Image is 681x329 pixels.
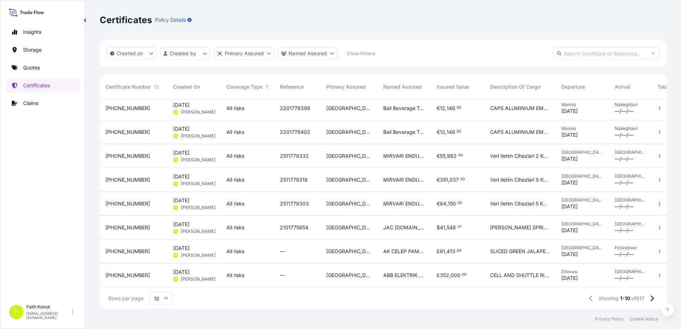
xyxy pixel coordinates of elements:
p: Faith Konuk [26,304,71,310]
span: [PHONE_NUMBER] [105,129,150,136]
span: CELL AND SHUTTLE RISER SHUTTLE RAIL BLOCK FENCE SHUTTLE 1 KOMPLE TIR 7574 Kg 34 FKL 968 INSURANCE... [490,272,550,279]
span: FK [174,156,177,163]
span: —/—/— [615,155,633,162]
span: [GEOGRAPHIC_DATA] [326,152,372,160]
span: AK CELEP PAMUK GIDA TARIM ÜRÜNLERİ TEKSTİL VE TURZIM [DOMAIN_NAME] STI [383,248,425,255]
span: [DATE] [561,155,578,162]
span: £ [437,249,440,254]
span: —/—/— [615,179,633,186]
span: Veri Iletim Cihazlari 2 KAP 720 00 KG 81 ABS 514 INSURANCE PREMIUM EURO 100 TAX INCLUDED [490,152,550,160]
span: [GEOGRAPHIC_DATA] [615,269,646,275]
p: Primary Assured [225,50,264,57]
span: [PHONE_NUMBER] [105,200,150,207]
a: Insights [6,25,79,39]
span: All risks [227,248,244,255]
span: 27 [458,226,462,228]
a: Storage [6,43,79,57]
span: MIRVARI ENDUSTRI DIS TIC. LTD. STI. [383,200,425,207]
span: 548 [447,225,456,230]
span: [DATE] [173,245,189,252]
span: All risks [227,176,244,183]
button: cargoOwner Filter options [278,47,337,60]
a: Quotes [6,61,79,75]
span: . [456,250,457,252]
span: 62 [457,130,461,133]
span: € [437,106,440,111]
span: . [456,130,457,133]
a: Cookie Notice [630,316,658,322]
span: Certificate Number [105,83,151,90]
span: [GEOGRAPHIC_DATA] [615,197,646,203]
span: [PERSON_NAME] [181,276,215,282]
span: MIRVARI ENDUSTRI DIS TIC. LTD. STI. [383,152,425,160]
span: [PERSON_NAME] [181,133,215,139]
span: — [280,248,285,255]
span: Veri Iletim Cihazlari 9 KAP 4 565 00 KG 81 ABS 514 INSURANCE PREMIUM EURO 320 TAX INCLUDED [490,176,550,183]
span: [PERSON_NAME] [181,205,215,210]
span: All risks [227,129,244,136]
span: [PHONE_NUMBER] [105,176,150,183]
span: —/—/— [615,108,633,115]
span: [GEOGRAPHIC_DATA] [561,173,603,179]
span: [PERSON_NAME] [181,181,215,187]
span: Ball Beverage Turkey Paketleme A.S. [383,105,425,112]
p: Policy Details [155,16,186,23]
span: FK [174,204,177,211]
span: 64 [457,250,461,252]
span: ABB ELEKTRIK SANAYI A.S. [383,272,425,279]
span: [PERSON_NAME] [181,252,215,258]
p: Clear Filters [347,50,375,57]
span: [PHONE_NUMBER] [105,248,150,255]
span: 00 [462,273,466,276]
span: MIRVARI ENDUSTRI DIS TIC. LTD. STI. [383,176,425,183]
span: Total [657,83,669,90]
p: Certificates [23,82,50,89]
span: [GEOGRAPHIC_DATA] [326,105,372,112]
span: £ [437,273,440,278]
span: Showing [599,295,619,302]
span: Rows per page [108,295,144,302]
span: FK [174,180,177,187]
span: Nabeghlavi [615,126,646,131]
span: [DATE] [173,173,189,180]
span: 2511779318 [280,176,308,183]
span: 352 [440,273,449,278]
span: 12 [440,106,445,111]
span: —/—/— [615,131,633,139]
span: 55 [440,153,446,158]
span: 413 [447,249,455,254]
p: Claims [23,100,38,107]
span: 81 [440,249,445,254]
span: [DATE] [561,108,578,115]
span: [DATE] [561,131,578,139]
input: Search Certificate or Reference... [553,47,660,60]
span: F [15,308,19,315]
span: Departure [561,83,585,90]
button: Clear Filters [341,48,381,59]
a: Privacy Policy [595,316,624,322]
span: 037 [449,177,459,182]
span: , [446,201,448,206]
span: All risks [227,272,244,279]
span: CAPS ALUMINIUM EMPTY BEVERAGE CANS 18 KAP 2 396 93 KG 53 EK 756 53 EK 837 INSURANCE PREMIUM USD 3... [490,129,550,136]
span: [PERSON_NAME] [181,229,215,234]
span: 2201778399 [280,105,310,112]
span: [GEOGRAPHIC_DATA] [326,200,372,207]
span: 2511779332 [280,152,309,160]
span: [PERSON_NAME] SPRINGS QUILTED PANELS 204 KAP Brut 13 394 KG Net 11 938 KG TGBU 931915 0 INSURANCE... [490,224,550,231]
span: 00 [458,202,462,204]
span: 2201778402 [280,129,310,136]
span: 50 [461,178,465,181]
span: FK [174,276,177,283]
span: Reference [280,83,304,90]
span: FK [174,132,177,140]
span: 150 [448,201,456,206]
span: FK [174,109,177,116]
span: 50 [458,154,463,157]
span: 2101775854 [280,224,308,231]
span: 62 [457,106,461,109]
span: [DATE] [561,179,578,186]
span: —/—/— [615,251,633,258]
span: [GEOGRAPHIC_DATA] [326,129,372,136]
